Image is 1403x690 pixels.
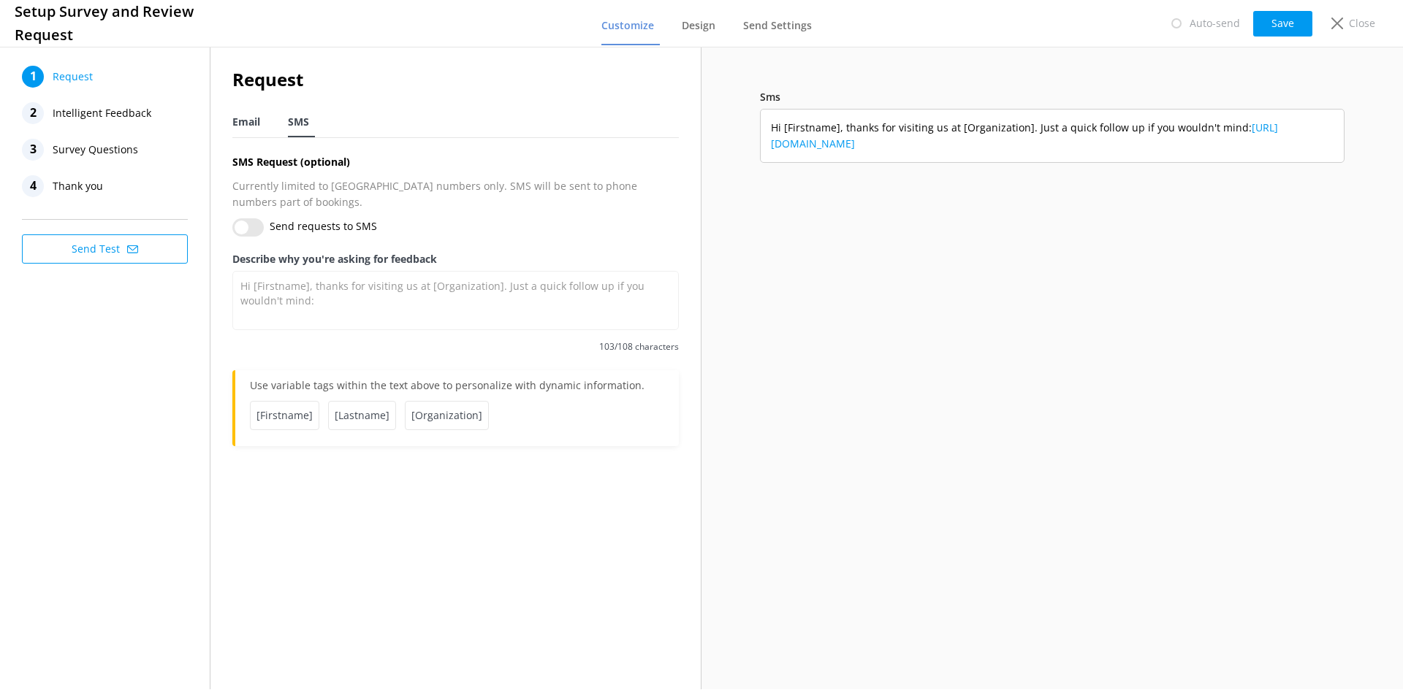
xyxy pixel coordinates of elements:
[53,139,138,161] span: Survey Questions
[22,66,44,88] div: 1
[288,115,309,129] span: SMS
[682,18,715,33] span: Design
[53,102,151,124] span: Intelligent Feedback
[743,18,812,33] span: Send Settings
[232,115,260,129] span: Email
[1190,15,1240,31] p: Auto-send
[771,120,1334,153] span: Hi [Firstname], thanks for visiting us at [Organization]. Just a quick follow up if you wouldn't ...
[53,66,93,88] span: Request
[232,340,679,353] span: 103/108 characters
[22,102,44,124] div: 2
[405,401,489,430] span: [Organization]
[232,271,679,330] textarea: Hi [Firstname], thanks for visiting us at [Organization]. Just a quick follow up if you wouldn't ...
[232,178,679,211] p: Currently limited to [GEOGRAPHIC_DATA] numbers only. SMS will be sent to phone numbers part of bo...
[250,377,664,401] p: Use variable tags within the text above to personalize with dynamic information.
[22,175,44,197] div: 4
[53,175,103,197] span: Thank you
[232,66,679,93] h2: Request
[771,120,1278,150] a: [URL][DOMAIN_NAME]
[760,90,780,104] label: Sms
[232,251,679,267] label: Describe why you're asking for feedback
[1253,11,1312,37] button: Save
[22,234,188,264] button: Send Test
[328,401,396,430] span: [Lastname]
[1349,15,1375,31] p: Close
[270,218,377,234] label: Send requests to SMS
[250,401,319,430] span: [Firstname]
[232,154,679,170] h4: SMS Request (optional)
[22,139,44,161] div: 3
[601,18,654,33] span: Customize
